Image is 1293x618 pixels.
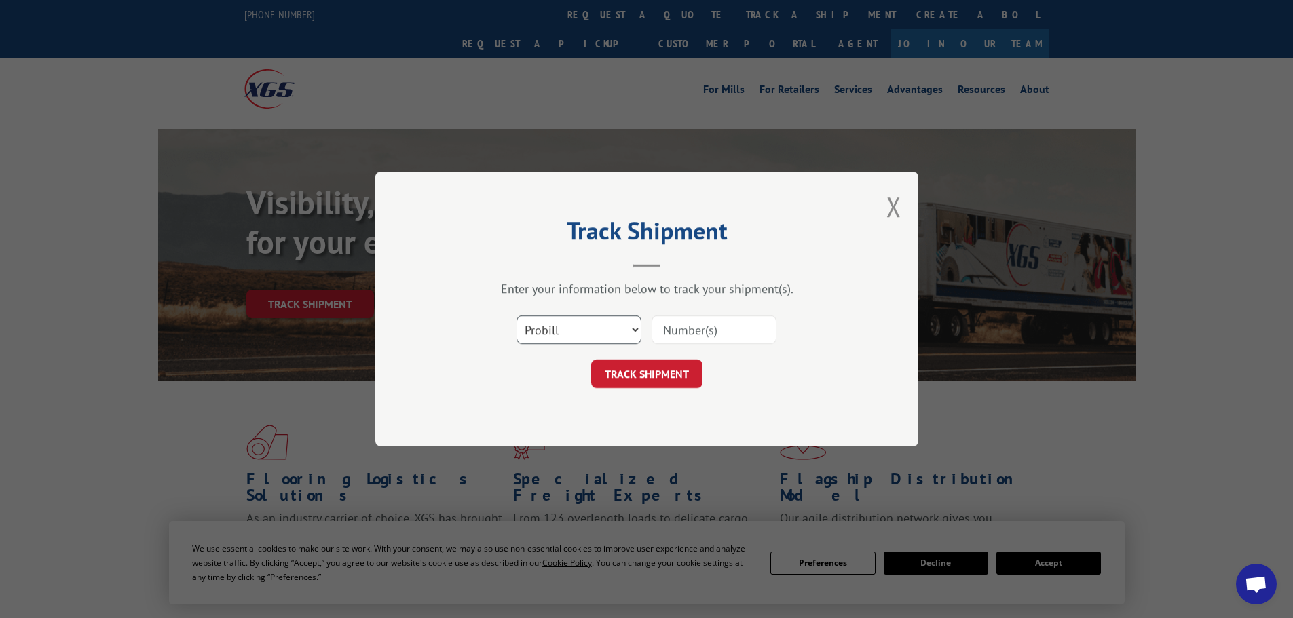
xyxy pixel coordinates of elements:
[443,281,850,296] div: Enter your information below to track your shipment(s).
[1236,564,1277,604] a: Open chat
[443,221,850,247] h2: Track Shipment
[886,189,901,225] button: Close modal
[591,360,702,388] button: TRACK SHIPMENT
[652,315,776,344] input: Number(s)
